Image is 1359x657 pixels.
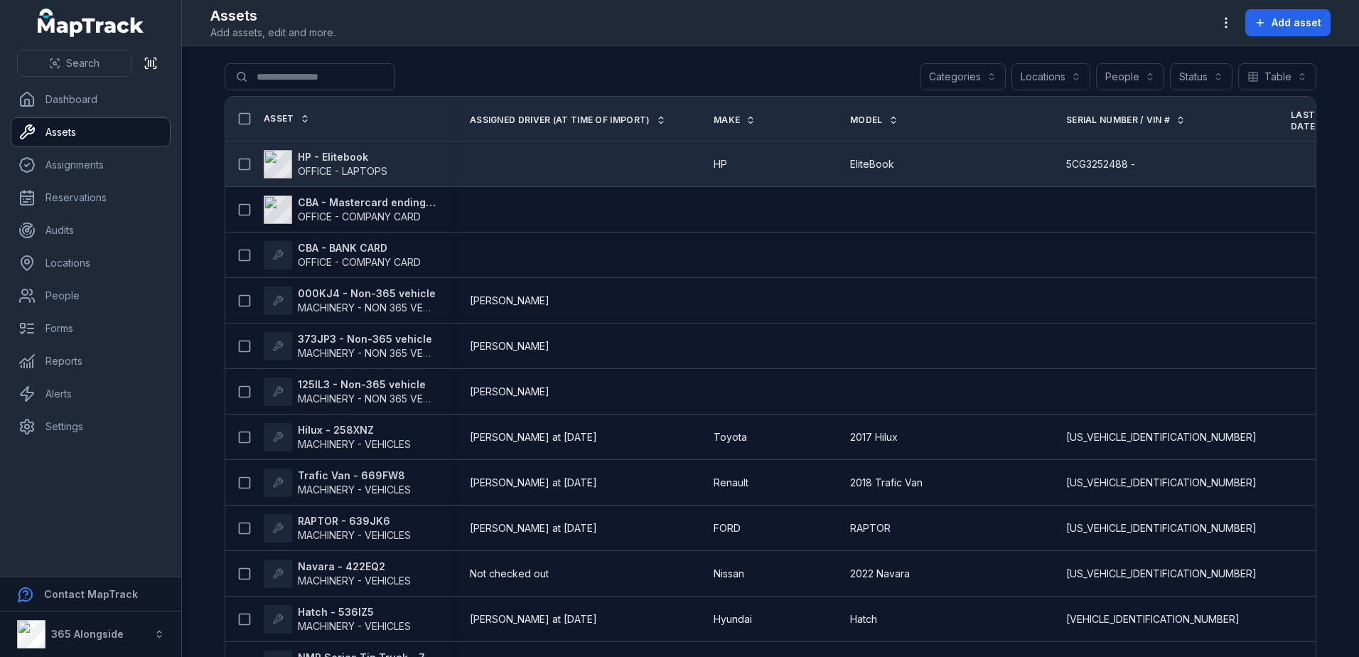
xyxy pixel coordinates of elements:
strong: CBA - BANK CARD [298,241,421,255]
span: Add asset [1272,16,1321,30]
a: Model [850,114,898,126]
a: Asset [264,113,310,124]
span: Renault [714,476,748,490]
strong: 373JP3 - Non-365 vehicle [298,332,436,346]
a: Assets [11,118,170,146]
a: Reservations [11,183,170,212]
span: Serial Number / VIN # [1066,114,1170,126]
a: Navara - 422EQ2MACHINERY - VEHICLES [264,560,411,588]
span: Not checked out [470,567,549,581]
button: Search [17,50,131,77]
strong: 365 Alongside [51,628,124,640]
a: CBA - Mastercard ending 4187OFFICE - COMPANY CARD [264,196,436,224]
a: Hilux - 258XNZMACHINERY - VEHICLES [264,423,411,452]
a: Reports [11,347,170,375]
strong: Trafic Van - 669FW8 [298,469,411,483]
button: Status [1170,63,1232,90]
span: EliteBook [850,157,894,171]
span: 2017 Hilux [850,430,898,444]
a: CBA - BANK CARDOFFICE - COMPANY CARD [264,241,421,269]
span: Search [66,56,100,70]
a: Assignments [11,151,170,179]
span: [PERSON_NAME] [470,339,549,353]
span: RAPTOR [850,521,891,535]
span: MACHINERY - NON 365 VEHICLES [298,392,456,405]
span: Add assets, edit and more. [210,26,335,40]
a: RAPTOR - 639JK6MACHINERY - VEHICLES [264,514,411,543]
span: OFFICE - COMPANY CARD [298,256,421,268]
a: MapTrack [38,9,144,37]
span: 5CG3252488 - [1066,157,1135,171]
a: Assigned Driver (At time of import) [470,114,666,126]
a: Locations [11,249,170,277]
button: Add asset [1245,9,1331,36]
span: [US_VEHICLE_IDENTIFICATION_NUMBER] [1066,567,1257,581]
span: MACHINERY - VEHICLES [298,620,411,632]
span: [US_VEHICLE_IDENTIFICATION_NUMBER] [1066,430,1257,444]
h2: Assets [210,6,335,26]
span: [PERSON_NAME] [470,385,549,399]
span: Hyundai [714,612,752,626]
button: Locations [1011,63,1090,90]
span: Make [714,114,740,126]
span: MACHINERY - VEHICLES [298,484,411,496]
span: OFFICE - COMPANY CARD [298,210,421,223]
span: FORD [714,521,741,535]
span: MACHINERY - VEHICLES [298,529,411,541]
a: Serial Number / VIN # [1066,114,1186,126]
span: OFFICE - LAPTOPS [298,165,387,177]
strong: RAPTOR - 639JK6 [298,514,411,528]
a: 125IL3 - Non-365 vehicleMACHINERY - NON 365 VEHICLES [264,378,436,406]
span: [PERSON_NAME] at [DATE] [470,430,597,444]
button: Categories [920,63,1006,90]
strong: Hatch - 536IZ5 [298,605,411,619]
span: Toyota [714,430,747,444]
span: Nissan [714,567,744,581]
span: [PERSON_NAME] at [DATE] [470,612,597,626]
span: Model [850,114,883,126]
span: [PERSON_NAME] at [DATE] [470,521,597,535]
span: MACHINERY - VEHICLES [298,438,411,450]
a: People [11,282,170,310]
a: Alerts [11,380,170,408]
strong: Contact MapTrack [44,588,138,600]
strong: Hilux - 258XNZ [298,423,411,437]
a: Make [714,114,756,126]
span: [US_VEHICLE_IDENTIFICATION_NUMBER] [1066,521,1257,535]
strong: 125IL3 - Non-365 vehicle [298,378,436,392]
a: HP - ElitebookOFFICE - LAPTOPS [264,150,387,178]
a: 373JP3 - Non-365 vehicleMACHINERY - NON 365 VEHICLES [264,332,436,360]
a: Audits [11,216,170,245]
a: Forms [11,314,170,343]
span: [PERSON_NAME] [470,294,549,308]
strong: Navara - 422EQ2 [298,560,411,574]
strong: CBA - Mastercard ending 4187 [298,196,436,210]
strong: HP - Elitebook [298,150,387,164]
strong: 000KJ4 - Non-365 vehicle [298,287,436,301]
a: Settings [11,412,170,441]
span: Assigned Driver (At time of import) [470,114,650,126]
span: [PERSON_NAME] at [DATE] [470,476,597,490]
a: Dashboard [11,85,170,114]
button: People [1096,63,1164,90]
span: 2022 Navara [850,567,910,581]
span: MACHINERY - NON 365 VEHICLES [298,301,456,314]
a: Trafic Van - 669FW8MACHINERY - VEHICLES [264,469,411,497]
a: Hatch - 536IZ5MACHINERY - VEHICLES [264,605,411,634]
span: 2018 Trafic Van [850,476,923,490]
span: [US_VEHICLE_IDENTIFICATION_NUMBER] [1066,476,1257,490]
span: MACHINERY - NON 365 VEHICLES [298,347,456,359]
button: Table [1238,63,1316,90]
span: [VEHICLE_IDENTIFICATION_NUMBER] [1066,612,1240,626]
span: HP [714,157,727,171]
span: Asset [264,113,294,124]
a: 000KJ4 - Non-365 vehicleMACHINERY - NON 365 VEHICLES [264,287,436,315]
span: MACHINERY - VEHICLES [298,575,411,587]
span: Hatch [850,612,877,626]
